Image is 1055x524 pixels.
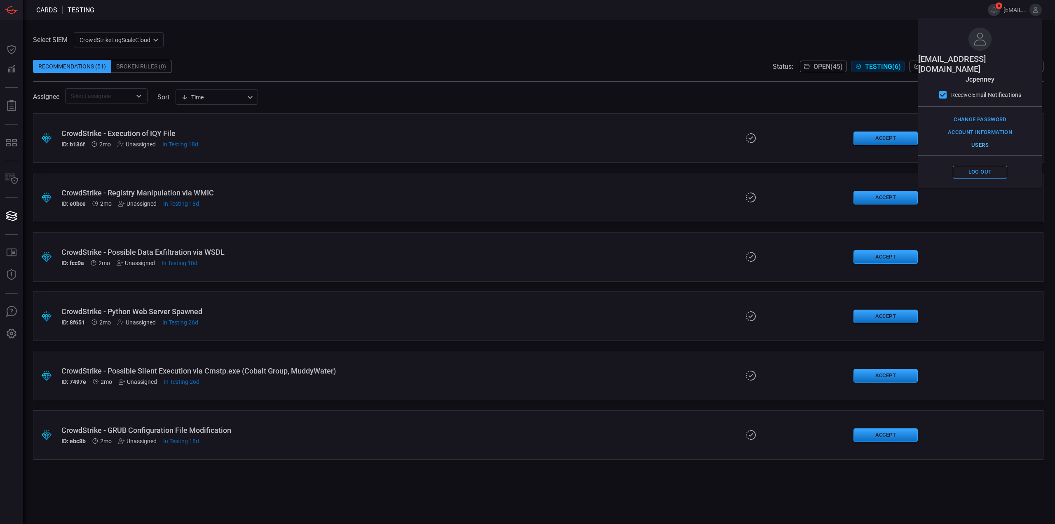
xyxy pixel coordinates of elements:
div: Unassigned [117,260,155,266]
button: Dashboard [2,40,21,59]
div: CrowdStrike - Possible Data Exfiltration via WSDL [61,248,455,256]
span: Sep 03, 2025 2:53 PM [164,378,199,385]
input: Select assignee [68,91,131,101]
div: Unassigned [118,200,157,207]
div: CrowdStrike - Python Web Server Spawned [61,307,455,316]
span: Status: [773,63,793,70]
button: Accept [853,369,918,383]
h5: ID: ebc8b [61,438,86,444]
span: Aug 10, 2025 12:24 AM [99,141,111,148]
span: Open ( 45 ) [814,63,843,70]
span: Cards [36,6,57,14]
span: Receive Email Notifications [951,91,1022,99]
p: CrowdStrikeLogScaleCloud [80,36,150,44]
div: Unassigned [119,378,157,385]
div: CrowdStrike - Registry Manipulation via WMIC [61,188,455,197]
span: Aug 03, 2025 3:25 AM [101,378,112,385]
span: testing [68,6,94,14]
span: Sep 11, 2025 12:23 PM [162,141,198,148]
div: Time [181,93,245,101]
span: Sep 11, 2025 11:16 AM [162,260,197,266]
span: Aug 10, 2025 12:24 AM [98,260,110,266]
button: Cards [2,206,21,226]
span: Aug 10, 2025 12:24 AM [100,200,112,207]
button: 6 [988,4,1000,16]
button: Users [953,139,1007,152]
div: CrowdStrike - Possible Silent Execution via Cmstp.exe (Cobalt Group, MuddyWater) [61,367,455,375]
div: Broken Rules (0) [111,60,171,73]
button: Ask Us A Question [2,302,21,322]
button: Account Information [946,126,1014,139]
div: CrowdStrike - Execution of IQY File [61,129,455,138]
span: Jul 27, 2025 3:14 AM [100,438,112,444]
h5: ID: b136f [61,141,85,148]
span: 6 [996,2,1002,9]
div: Unassigned [118,438,157,444]
button: Reports [2,96,21,116]
h5: ID: 8f651 [61,319,85,326]
div: Unassigned [117,141,156,148]
h5: ID: fcc0a [61,260,84,266]
button: Dismissed(35) [910,61,973,72]
button: Log out [953,166,1007,179]
div: CrowdStrike - GRUB Configuration File Modification [61,426,455,435]
span: [EMAIL_ADDRESS][DOMAIN_NAME] [918,54,1042,74]
button: Threat Intelligence [2,265,21,285]
span: jcpenney [966,75,994,83]
div: Recommendations (51) [33,60,111,73]
button: Open [133,90,145,102]
button: Preferences [2,324,21,344]
button: Accept [853,250,918,264]
button: Change Password [952,113,1008,126]
button: Open(45) [800,61,846,72]
span: [EMAIL_ADDRESS][DOMAIN_NAME] [1003,7,1026,13]
button: Accept [853,428,918,442]
label: sort [157,93,169,101]
span: Testing ( 6 ) [865,63,901,70]
span: Sep 03, 2025 3:10 PM [162,319,198,326]
button: Accept [853,310,918,323]
button: Rule Catalog [2,243,21,263]
span: Sep 11, 2025 10:53 AM [163,438,199,444]
div: Unassigned [117,319,156,326]
h5: ID: 7497e [61,378,86,385]
button: Inventory [2,169,21,189]
span: Aug 03, 2025 3:25 AM [99,319,111,326]
button: Detections [2,59,21,79]
h5: ID: e0bce [61,200,86,207]
button: Accept [853,132,918,145]
button: Testing(6) [851,61,905,72]
button: MITRE - Detection Posture [2,133,21,153]
span: Sep 11, 2025 11:38 AM [163,200,199,207]
span: Assignee [33,93,59,101]
label: Select SIEM [33,36,68,44]
button: Accept [853,191,918,204]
